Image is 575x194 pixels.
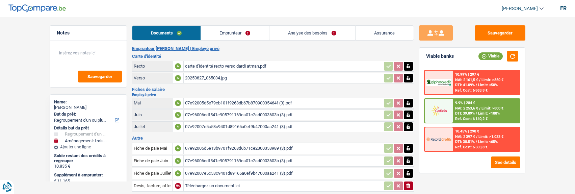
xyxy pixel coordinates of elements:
div: Recto [134,64,171,69]
div: NA [175,183,181,189]
div: A [175,112,181,118]
img: TopCompare Logo [8,4,66,13]
div: A [175,124,181,130]
div: Juin [134,112,171,117]
div: 07e92005d5e13b9701f9268d6b71ce2300353989 (3).pdf [185,143,382,153]
img: Record Credits [426,133,451,145]
div: Ref. Cost: 6 863,8 € [455,88,488,93]
span: NAI: 2 161,5 € [455,78,478,82]
div: A [175,158,181,164]
h3: Fiches de salaire [132,87,414,92]
div: [PERSON_NAME] [54,105,123,110]
a: Emprunteur [201,26,269,40]
a: Analyse des besoins [269,26,355,40]
div: 07e92007e5c53c9401d89165a0ef9b47000aa241 (3).pdf [185,168,382,178]
span: € [54,178,56,184]
div: Ref. Cost: 6 503,8 € [455,145,488,149]
div: Ref. Cost: 6 140,2 € [455,117,488,121]
div: Name: [54,99,123,105]
a: Assurance [356,26,414,40]
span: DTI: 39.89% [455,111,475,116]
span: / [476,83,477,87]
div: A [175,63,181,69]
span: / [476,111,477,116]
a: [PERSON_NAME] [496,3,544,14]
div: 07e92005d5e79cb101f9268db67b87090035464f (3).pdf [185,98,382,108]
img: Cofidis [426,104,451,117]
div: 07e92007e5c53c9401d89165a0ef9b47000aa241 (3).pdf [185,122,382,132]
span: / [479,78,480,82]
a: Documents [132,26,201,40]
div: 10.835 € [54,164,123,169]
span: Limit: >1.033 € [478,135,503,139]
div: 10.45% | 290 € [455,129,479,134]
div: 20250827_065034.jpg [185,73,382,83]
span: Limit: >850 € [481,78,503,82]
div: Verso [134,75,171,80]
div: 9.9% | 284 € [455,101,475,105]
div: 10.99% | 297 € [455,72,479,77]
div: Viable banks [426,53,454,59]
h3: Autre [132,136,414,140]
span: Sauvegarder [87,74,112,79]
div: Mai [134,100,171,105]
span: Limit: <100% [478,111,500,116]
h2: Emprunteur [PERSON_NAME] | Employé privé [132,46,414,51]
h5: Notes [57,30,120,36]
img: AlphaCredit [426,79,451,87]
div: Juillet [134,124,171,129]
span: / [479,106,480,111]
span: Limit: <50% [478,83,498,87]
div: 07e96006cdf541e905791169ea01c2ad0003603b (3).pdf [185,156,382,166]
button: Sauvegarder [475,25,525,41]
span: DTI: 38.51% [455,140,475,144]
div: Viable [478,52,503,60]
span: DTI: 41.09% [455,83,475,87]
div: Ajouter une ligne [54,145,123,149]
div: Détails but du prêt [54,125,123,131]
span: NAI: 2 397 € [455,135,475,139]
span: NAI: 2 253,6 € [455,106,478,111]
div: A [175,145,181,151]
label: Supplément à emprunter: [54,172,121,178]
div: A [175,100,181,106]
span: / [476,135,477,139]
span: Limit: <65% [478,140,498,144]
h2: Employé privé [132,93,414,97]
h3: Carte d'identité [132,54,414,58]
div: fr [560,5,567,11]
div: carte d'identité recto verso dardi atman.pdf [185,61,382,71]
div: A [175,75,181,81]
button: See details [491,156,520,168]
span: / [476,140,477,144]
div: Solde restant des crédits à regrouper [54,153,123,164]
span: Limit: >800 € [481,106,503,111]
label: But du prêt: [54,112,121,117]
span: [PERSON_NAME] [502,6,538,11]
div: A [175,170,181,176]
div: 07e96006cdf541e905791169ea01c2ad0003603b (3).pdf [185,110,382,120]
button: Sauvegarder [78,71,122,82]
